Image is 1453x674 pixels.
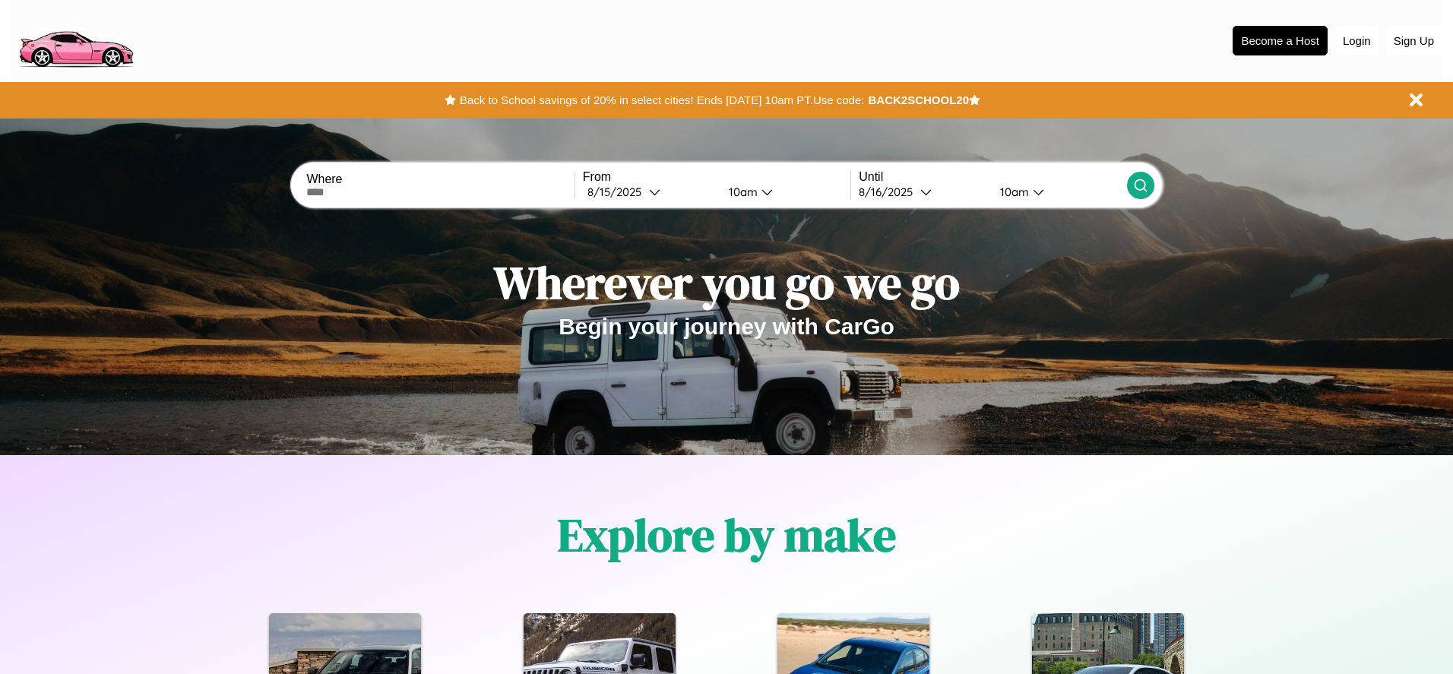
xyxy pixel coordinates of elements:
img: logo [11,8,140,71]
label: Where [306,172,574,186]
button: Sign Up [1386,27,1442,55]
h1: Explore by make [558,504,896,566]
button: Login [1335,27,1379,55]
div: 8 / 15 / 2025 [587,185,649,199]
div: 10am [721,185,761,199]
div: 10am [992,185,1033,199]
button: 8/15/2025 [583,184,717,200]
button: 10am [717,184,850,200]
button: 10am [988,184,1126,200]
b: BACK2SCHOOL20 [868,93,969,106]
label: From [583,170,850,184]
label: Until [859,170,1126,184]
button: Back to School savings of 20% in select cities! Ends [DATE] 10am PT.Use code: [456,90,868,111]
button: Become a Host [1233,26,1328,55]
div: 8 / 16 / 2025 [859,185,920,199]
